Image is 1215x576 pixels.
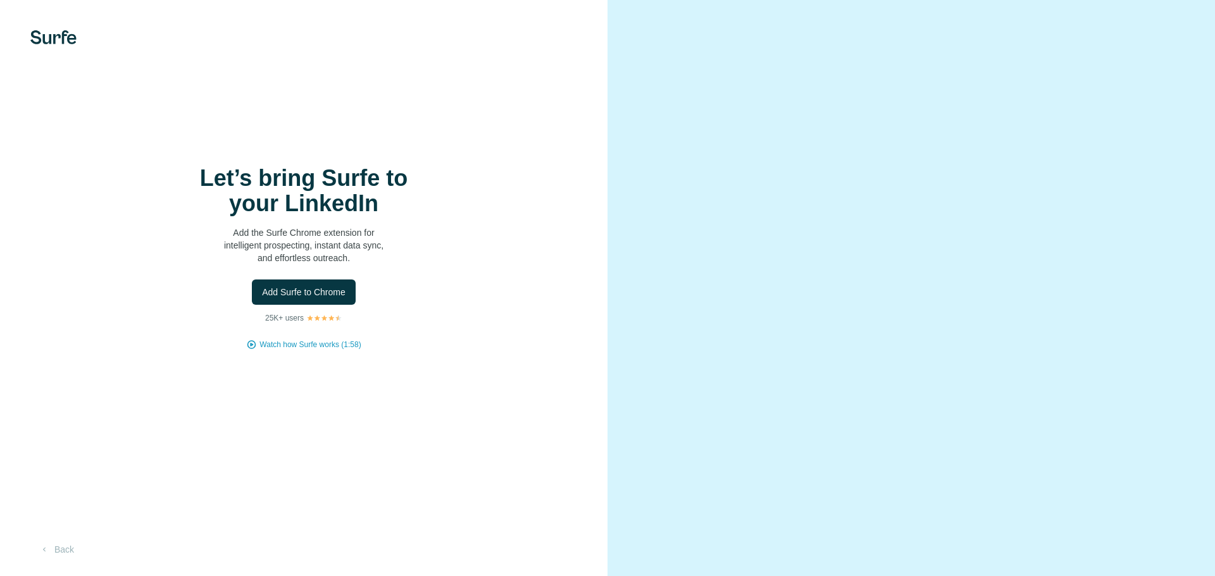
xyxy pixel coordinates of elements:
button: Add Surfe to Chrome [252,279,356,305]
button: Back [30,538,83,561]
p: 25K+ users [265,312,304,324]
img: Surfe's logo [30,30,77,44]
img: Rating Stars [306,314,342,322]
span: Add Surfe to Chrome [262,286,346,298]
button: Watch how Surfe works (1:58) [259,339,361,350]
p: Add the Surfe Chrome extension for intelligent prospecting, instant data sync, and effortless out... [177,226,430,264]
h1: Let’s bring Surfe to your LinkedIn [177,166,430,216]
